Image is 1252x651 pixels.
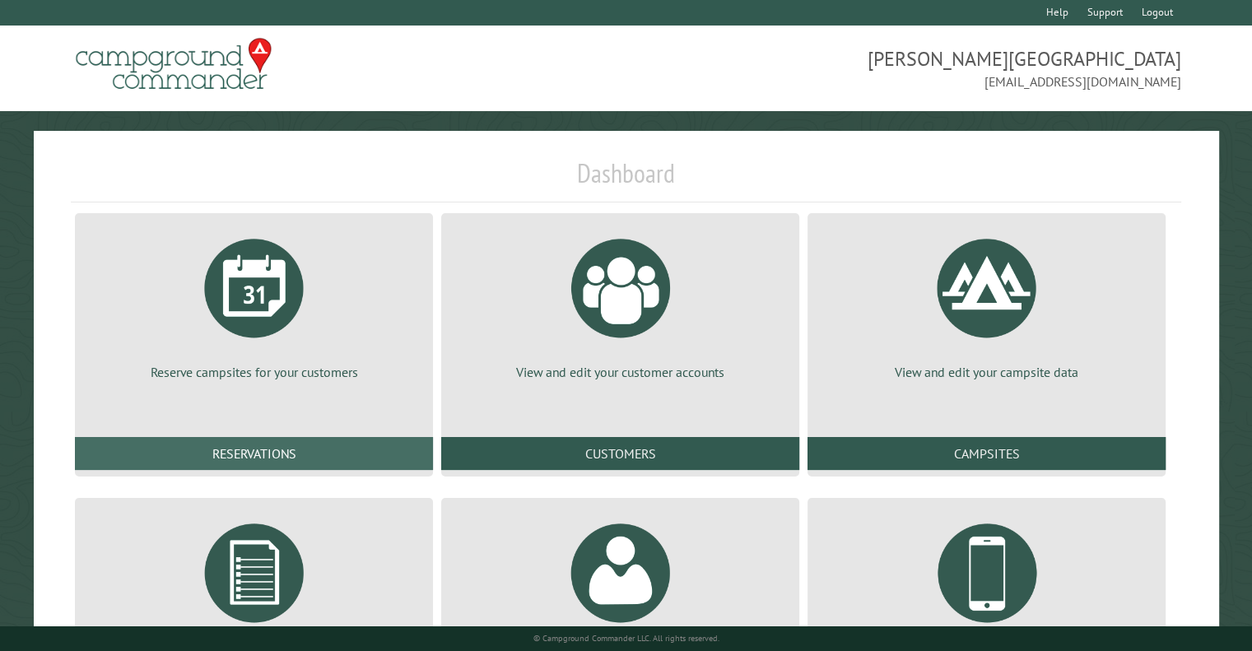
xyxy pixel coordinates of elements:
[71,157,1181,202] h1: Dashboard
[71,32,277,96] img: Campground Commander
[626,45,1181,91] span: [PERSON_NAME][GEOGRAPHIC_DATA] [EMAIL_ADDRESS][DOMAIN_NAME]
[75,437,433,470] a: Reservations
[461,226,780,381] a: View and edit your customer accounts
[441,437,799,470] a: Customers
[808,437,1166,470] a: Campsites
[533,633,719,644] small: © Campground Commander LLC. All rights reserved.
[95,226,413,381] a: Reserve campsites for your customers
[461,363,780,381] p: View and edit your customer accounts
[827,363,1146,381] p: View and edit your campsite data
[827,226,1146,381] a: View and edit your campsite data
[95,363,413,381] p: Reserve campsites for your customers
